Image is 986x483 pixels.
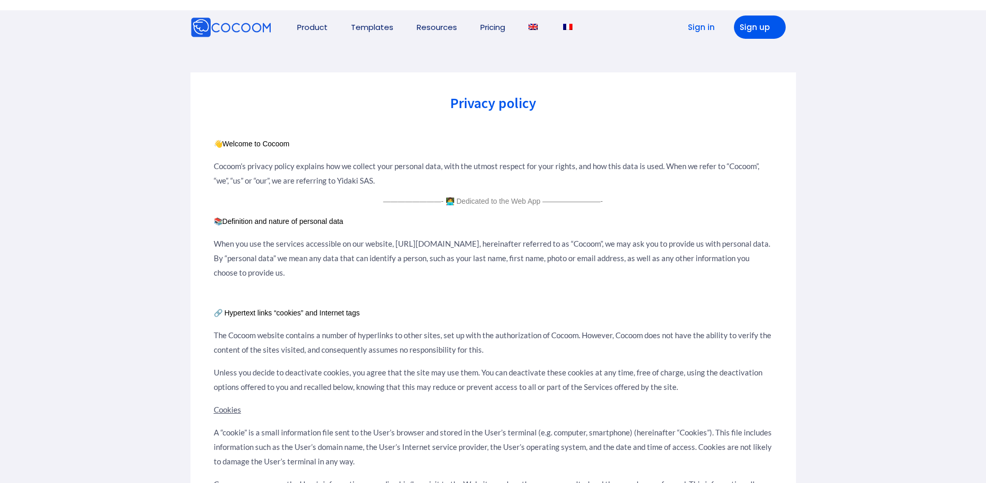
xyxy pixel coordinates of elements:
[417,23,457,31] a: Resources
[480,23,505,31] a: Pricing
[214,309,360,317] span: Hypertext links “cookies” and Internet tags
[672,16,724,39] a: Sign in
[563,24,572,30] img: French
[528,24,538,30] img: English
[214,140,223,148] span: 👋
[190,17,271,38] img: Cocoom
[214,405,241,414] span: Cookies
[734,16,786,39] a: Sign up
[223,217,344,225] span: Definition and nature of personal data
[383,197,602,205] span: ————————- 👩‍💻 Dedicated to the Web App ————————-
[214,425,773,469] p: A “cookie” is a small information file sent to the User’s browser and stored in the User’s termin...
[297,23,328,31] a: Product
[223,140,290,148] span: Welcome to Cocoom
[214,328,773,357] p: The Cocoom website contains a number of hyperlinks to other sites, set up with the authorization ...
[214,96,773,110] h2: Privacy policy
[214,365,773,394] p: Unless you decide to deactivate cookies, you agree that the site may use them. You can deactivate...
[214,159,773,188] p: Cocoom’s privacy policy explains how we collect your personal data, with the utmost respect for y...
[214,309,223,317] span: 🔗
[214,236,773,280] p: When you use the services accessible on our website, [URL][DOMAIN_NAME], hereinafter referred to ...
[351,23,393,31] a: Templates
[214,218,223,225] span: 📚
